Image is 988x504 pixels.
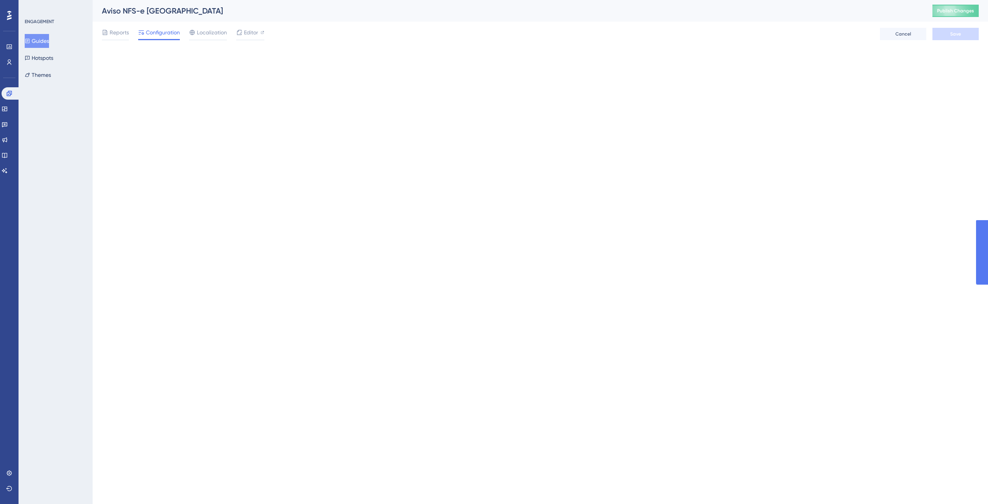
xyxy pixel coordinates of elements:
[244,28,258,37] span: Editor
[937,8,974,14] span: Publish Changes
[956,473,979,497] iframe: UserGuiding AI Assistant Launcher
[102,5,913,16] div: Aviso NFS-e [GEOGRAPHIC_DATA]
[895,31,911,37] span: Cancel
[950,31,961,37] span: Save
[25,19,54,25] div: ENGAGEMENT
[197,28,227,37] span: Localization
[932,5,979,17] button: Publish Changes
[25,68,51,82] button: Themes
[880,28,926,40] button: Cancel
[932,28,979,40] button: Save
[25,51,53,65] button: Hotspots
[110,28,129,37] span: Reports
[146,28,180,37] span: Configuration
[25,34,49,48] button: Guides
